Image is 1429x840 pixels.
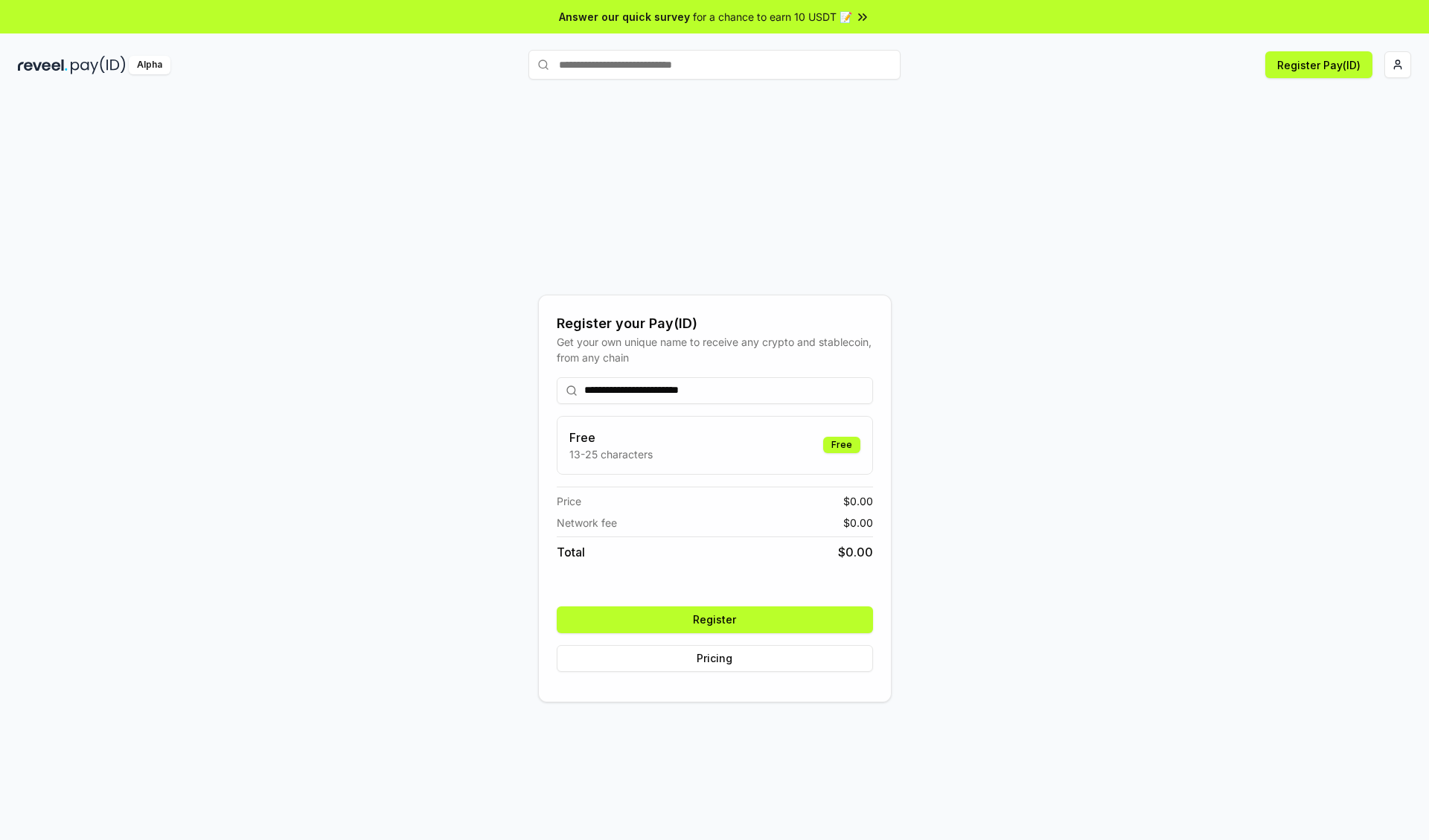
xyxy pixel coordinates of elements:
[557,515,617,530] span: Network fee
[823,437,860,453] div: Free
[843,515,873,530] span: $ 0.00
[843,493,873,509] span: $ 0.00
[557,606,873,633] button: Register
[557,645,873,672] button: Pricing
[1265,51,1372,78] button: Register Pay(ID)
[557,334,873,365] div: Get your own unique name to receive any crypto and stablecoin, from any chain
[71,56,126,74] img: pay_id
[557,313,873,334] div: Register your Pay(ID)
[559,9,690,25] span: Answer our quick survey
[569,429,653,446] h3: Free
[693,9,852,25] span: for a chance to earn 10 USDT 📝
[569,446,653,462] p: 13-25 characters
[129,56,170,74] div: Alpha
[18,56,68,74] img: reveel_dark
[557,493,581,509] span: Price
[838,543,873,561] span: $ 0.00
[557,543,585,561] span: Total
